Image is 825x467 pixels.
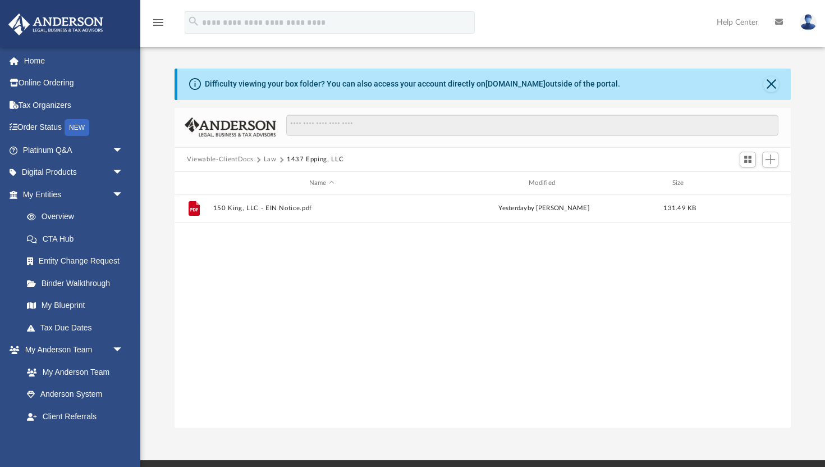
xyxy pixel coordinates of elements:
a: Binder Walkthrough [16,272,140,294]
span: arrow_drop_down [112,161,135,184]
a: Tax Due Dates [16,316,140,339]
a: Platinum Q&Aarrow_drop_down [8,139,140,161]
div: by [PERSON_NAME] [436,204,653,214]
a: Anderson System [16,383,135,406]
a: Order StatusNEW [8,116,140,139]
span: yesterday [498,206,527,212]
a: Overview [16,206,140,228]
a: Tax Organizers [8,94,140,116]
img: Anderson Advisors Platinum Portal [5,13,107,35]
a: CTA Hub [16,228,140,250]
a: My Anderson Team [16,361,129,383]
input: Search files and folders [286,115,778,136]
div: Size [658,178,703,188]
button: 150 King, LLC - EIN Notice.pdf [213,205,430,212]
a: My Documentsarrow_drop_down [8,428,135,450]
a: Digital Productsarrow_drop_down [8,161,140,184]
span: arrow_drop_down [112,428,135,451]
div: NEW [65,119,89,136]
a: menu [152,21,165,29]
a: My Entitiesarrow_drop_down [8,183,140,206]
a: My Anderson Teamarrow_drop_down [8,339,135,361]
div: Name [213,178,430,188]
button: 1437 Epping, LLC [287,155,343,165]
a: My Blueprint [16,294,135,317]
div: Difficulty viewing your box folder? You can also access your account directly on outside of the p... [205,78,620,90]
span: arrow_drop_down [112,139,135,162]
i: search [187,15,200,28]
div: grid [175,194,791,428]
span: arrow_drop_down [112,339,135,362]
button: Add [762,152,779,167]
div: id [180,178,208,188]
span: 131.49 KB [663,206,696,212]
a: Client Referrals [16,405,135,428]
div: Modified [435,178,653,188]
button: Viewable-ClientDocs [187,155,253,165]
i: menu [152,16,165,29]
span: arrow_drop_down [112,183,135,206]
a: Entity Change Request [16,250,140,273]
button: Law [264,155,277,165]
a: Online Ordering [8,72,140,94]
button: Close [763,76,779,92]
a: [DOMAIN_NAME] [485,79,546,88]
div: id [707,178,786,188]
a: Home [8,49,140,72]
img: User Pic [800,14,817,30]
button: Switch to Grid View [740,152,757,167]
